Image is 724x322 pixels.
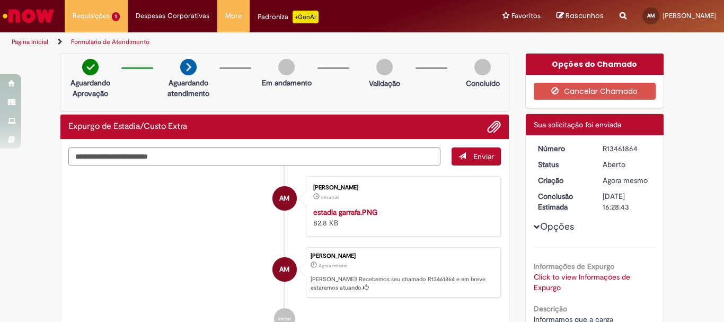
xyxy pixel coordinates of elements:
[526,54,664,75] div: Opções do Chamado
[473,152,494,161] span: Enviar
[272,257,297,282] div: Ana Macedo
[534,272,630,292] a: Click to view Informações de Expurgo
[603,176,648,185] span: Agora mesmo
[319,263,347,269] span: Agora mesmo
[73,11,110,21] span: Requisições
[225,11,242,21] span: More
[603,176,648,185] time: 29/08/2025 11:28:39
[452,147,501,166] button: Enviar
[530,159,595,170] dt: Status
[534,83,656,100] button: Cancelar Chamado
[71,38,149,46] a: Formulário de Atendimento
[313,185,490,191] div: [PERSON_NAME]
[180,59,197,75] img: arrow-next.png
[279,257,289,282] span: AM
[603,175,652,186] div: 29/08/2025 11:28:39
[1,5,56,27] img: ServiceNow
[65,77,116,99] p: Aguardando Aprovação
[534,304,567,314] b: Descrição
[530,143,595,154] dt: Número
[511,11,541,21] span: Favoritos
[321,194,339,201] span: 5m atrás
[313,207,377,217] a: estadia garrafa.PNG
[487,120,501,134] button: Adicionar anexos
[534,262,614,271] b: Informações de Expurgo
[376,59,393,75] img: img-circle-grey.png
[474,59,491,75] img: img-circle-grey.png
[272,186,297,211] div: Ana Macedo
[647,12,655,19] span: AM
[566,11,604,21] span: Rascunhos
[311,253,495,259] div: [PERSON_NAME]
[262,77,312,88] p: Em andamento
[163,77,214,99] p: Aguardando atendimento
[530,175,595,186] dt: Criação
[530,191,595,212] dt: Conclusão Estimada
[12,38,48,46] a: Página inicial
[319,263,347,269] time: 29/08/2025 11:28:39
[603,143,652,154] div: R13461864
[68,122,187,132] h2: Expurgo de Estadia/Custo Extra Histórico de tíquete
[136,11,209,21] span: Despesas Corporativas
[603,191,652,212] div: [DATE] 16:28:43
[68,147,440,166] textarea: Digite sua mensagem aqui...
[321,194,339,201] time: 29/08/2025 11:24:07
[534,120,621,129] span: Sua solicitação foi enviada
[466,78,500,89] p: Concluído
[278,59,295,75] img: img-circle-grey.png
[112,12,120,21] span: 1
[258,11,319,23] div: Padroniza
[82,59,99,75] img: check-circle-green.png
[311,275,495,292] p: [PERSON_NAME]! Recebemos seu chamado R13461864 e em breve estaremos atuando.
[293,11,319,23] p: +GenAi
[557,11,604,21] a: Rascunhos
[279,186,289,211] span: AM
[663,11,716,20] span: [PERSON_NAME]
[8,32,475,52] ul: Trilhas de página
[68,247,501,298] li: Ana Macedo
[369,78,400,89] p: Validação
[603,159,652,170] div: Aberto
[313,207,490,228] div: 82.8 KB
